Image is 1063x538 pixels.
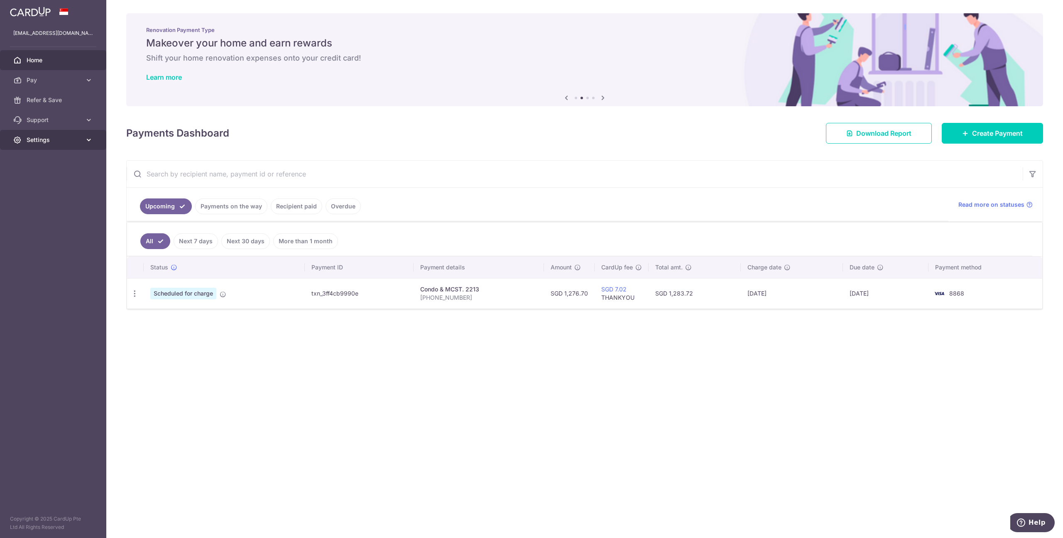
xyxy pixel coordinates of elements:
td: SGD 1,283.72 [649,278,741,308]
a: SGD 7.02 [601,286,627,293]
td: SGD 1,276.70 [544,278,595,308]
td: txn_3ff4cb9990e [305,278,414,308]
a: Create Payment [942,123,1043,144]
th: Payment ID [305,257,414,278]
span: Status [150,263,168,271]
td: [DATE] [741,278,843,308]
a: Payments on the way [195,198,267,214]
th: Payment method [928,257,1043,278]
span: Home [27,56,81,64]
p: Renovation Payment Type [146,27,1023,33]
a: Recipient paid [271,198,322,214]
input: Search by recipient name, payment id or reference [127,161,1023,187]
span: Settings [27,136,81,144]
img: Bank Card [931,289,948,298]
span: Total amt. [655,263,683,271]
span: Support [27,116,81,124]
a: Learn more [146,73,182,81]
h4: Payments Dashboard [126,126,229,141]
span: Due date [850,263,874,271]
th: Payment details [414,257,544,278]
td: THANKYOU [595,278,649,308]
a: Upcoming [140,198,192,214]
h6: Shift your home renovation expenses onto your credit card! [146,53,1023,63]
a: Next 30 days [221,233,270,249]
span: Scheduled for charge [150,288,216,299]
td: [DATE] [843,278,928,308]
iframe: Opens a widget where you can find more information [1010,513,1055,534]
img: CardUp [10,7,51,17]
span: Refer & Save [27,96,81,104]
span: 8868 [949,290,964,297]
span: Create Payment [972,128,1023,138]
span: Charge date [747,263,781,271]
img: Renovation banner [126,13,1043,106]
a: More than 1 month [273,233,338,249]
h5: Makeover your home and earn rewards [146,37,1023,50]
p: [EMAIL_ADDRESS][DOMAIN_NAME] [13,29,93,37]
p: [PHONE_NUMBER] [420,293,537,302]
span: CardUp fee [601,263,633,271]
span: Download Report [856,128,911,138]
a: All [140,233,170,249]
span: Amount [551,263,572,271]
span: Pay [27,76,81,84]
div: Condo & MCST. 2213 [420,285,537,293]
a: Read more on statuses [958,201,1033,209]
a: Next 7 days [174,233,218,249]
a: Download Report [826,123,932,144]
span: Read more on statuses [958,201,1024,209]
a: Overdue [326,198,361,214]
